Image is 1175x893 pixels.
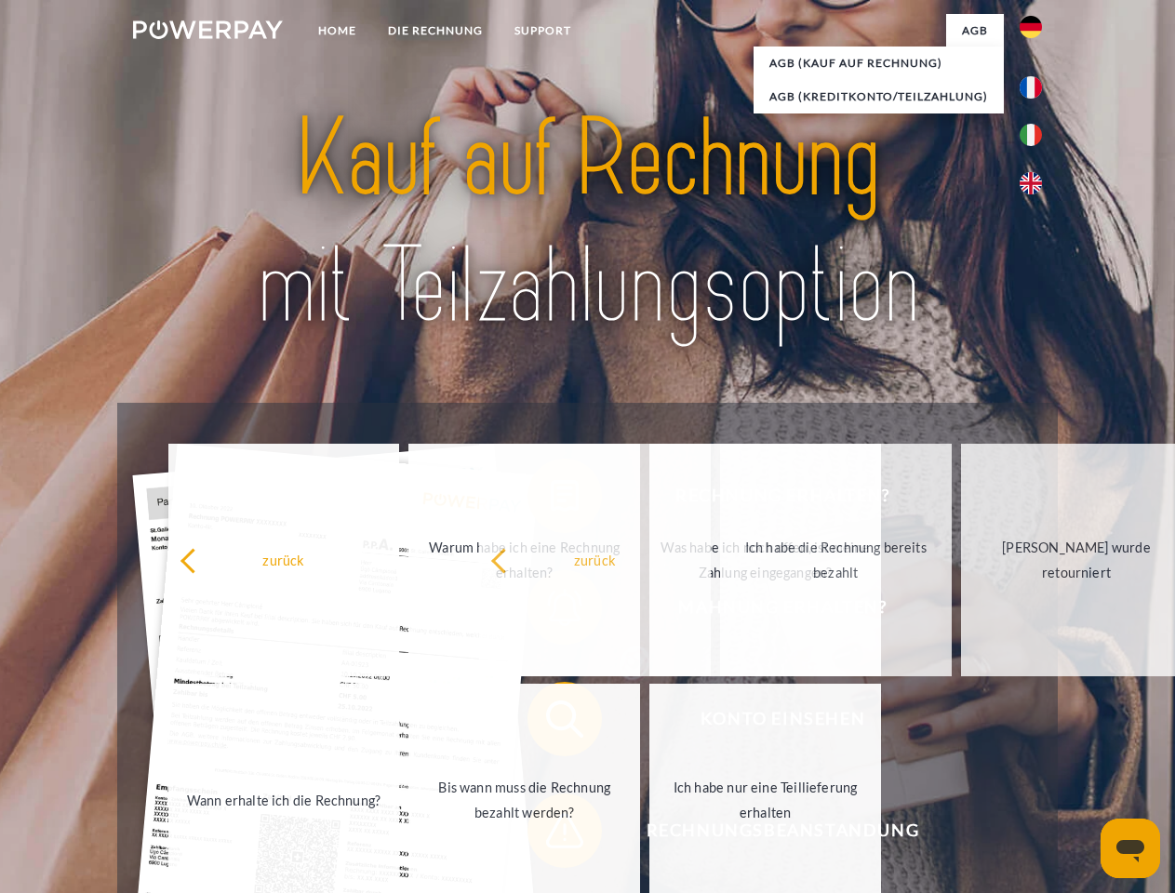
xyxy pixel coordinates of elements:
[1020,172,1042,194] img: en
[731,535,941,585] div: Ich habe die Rechnung bereits bezahlt
[420,535,629,585] div: Warum habe ich eine Rechnung erhalten?
[490,547,700,572] div: zurück
[180,787,389,812] div: Wann erhalte ich die Rechnung?
[1020,124,1042,146] img: it
[178,89,997,356] img: title-powerpay_de.svg
[1020,76,1042,99] img: fr
[420,775,629,825] div: Bis wann muss die Rechnung bezahlt werden?
[946,14,1004,47] a: agb
[1020,16,1042,38] img: de
[661,775,870,825] div: Ich habe nur eine Teillieferung erhalten
[754,47,1004,80] a: AGB (Kauf auf Rechnung)
[1101,819,1160,878] iframe: Schaltfläche zum Öffnen des Messaging-Fensters
[133,20,283,39] img: logo-powerpay-white.svg
[754,80,1004,113] a: AGB (Kreditkonto/Teilzahlung)
[499,14,587,47] a: SUPPORT
[180,547,389,572] div: zurück
[372,14,499,47] a: DIE RECHNUNG
[302,14,372,47] a: Home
